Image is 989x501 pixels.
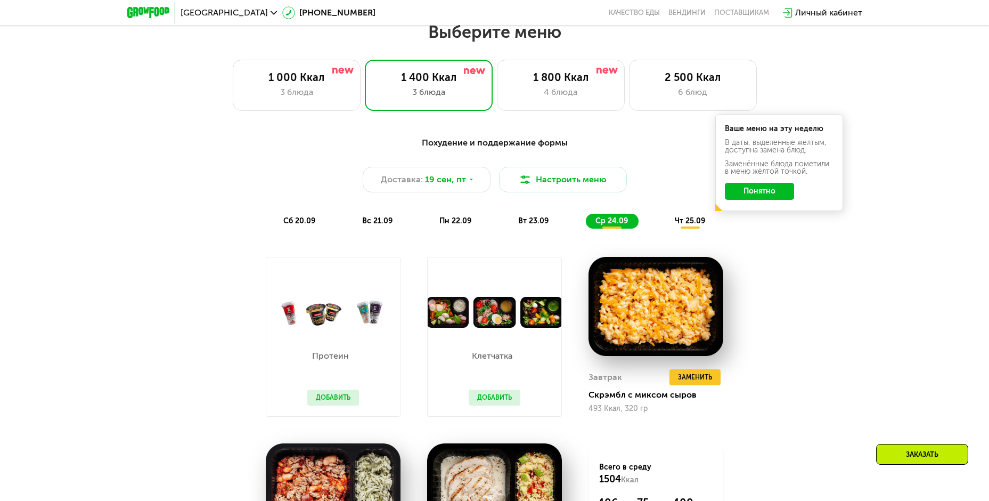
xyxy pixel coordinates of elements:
[179,136,810,150] div: Похудение и поддержание формы
[34,21,955,43] h2: Выберите меню
[439,216,471,225] span: пн 22.09
[362,216,393,225] span: вс 21.09
[376,86,481,99] div: 3 блюда
[640,71,746,84] div: 2 500 Ккал
[795,6,862,19] div: Личный кабинет
[876,444,968,465] div: Заказать
[621,475,639,484] span: Ккал
[599,473,621,485] span: 1504
[599,462,713,486] div: Всего в среду
[282,6,375,19] a: [PHONE_NUMBER]
[669,369,721,385] button: Заменить
[678,372,712,383] span: Заменить
[589,390,732,400] div: Скрэмбл с миксом сыров
[725,183,794,200] button: Понятно
[244,86,349,99] div: 3 блюда
[381,173,423,186] span: Доставка:
[640,86,746,99] div: 6 блюд
[508,71,614,84] div: 1 800 Ккал
[595,216,628,225] span: ср 24.09
[508,86,614,99] div: 4 блюда
[283,216,315,225] span: сб 20.09
[725,125,833,133] div: Ваше меню на эту неделю
[307,390,359,406] button: Добавить
[725,160,833,175] div: Заменённые блюда пометили в меню жёлтой точкой.
[376,71,481,84] div: 1 400 Ккал
[609,9,660,17] a: Качество еды
[469,352,515,360] p: Клетчатка
[675,216,705,225] span: чт 25.09
[307,352,354,360] p: Протеин
[518,216,549,225] span: вт 23.09
[725,139,833,154] div: В даты, выделенные желтым, доступна замена блюд.
[425,173,466,186] span: 19 сен, пт
[469,390,520,406] button: Добавить
[499,167,627,192] button: Настроить меню
[714,9,769,17] div: поставщикам
[181,9,268,17] span: [GEOGRAPHIC_DATA]
[589,369,622,385] div: Завтрак
[668,9,706,17] a: Вендинги
[244,71,349,84] div: 1 000 Ккал
[589,405,723,413] div: 493 Ккал, 320 гр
